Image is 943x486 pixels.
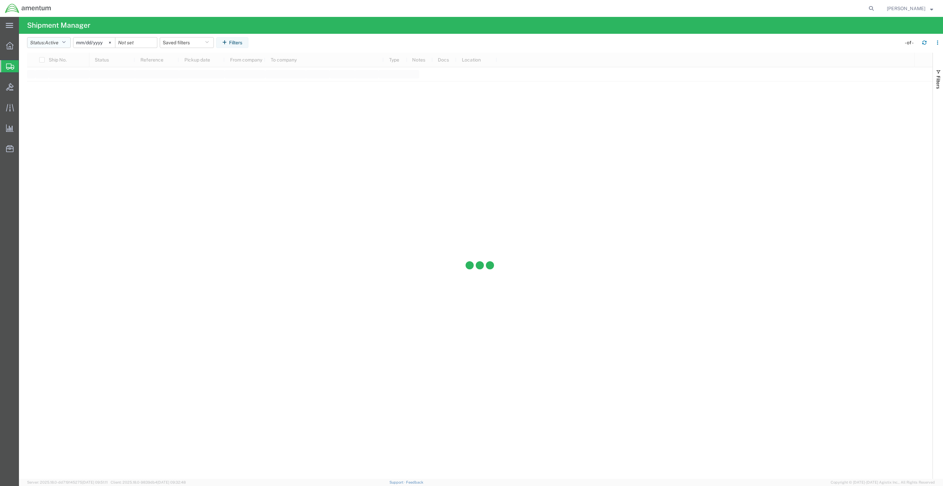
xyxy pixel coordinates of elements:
a: Support [389,480,406,484]
span: Active [45,40,59,45]
span: Server: 2025.18.0-dd719145275 [27,480,108,484]
input: Not set [73,38,115,48]
a: Feedback [406,480,423,484]
img: logo [5,3,51,14]
h4: Shipment Manager [27,17,90,34]
span: Filters [936,76,941,89]
span: Client: 2025.18.0-9839db4 [111,480,186,484]
button: Saved filters [160,37,214,48]
div: - of - [905,39,917,46]
span: [DATE] 09:32:48 [157,480,186,484]
button: Filters [216,37,248,48]
button: Status:Active [27,37,71,48]
button: [PERSON_NAME] [886,4,934,13]
span: [DATE] 09:51:11 [82,480,108,484]
input: Not set [115,38,157,48]
span: James Spear [887,5,925,12]
span: Copyright © [DATE]-[DATE] Agistix Inc., All Rights Reserved [831,480,935,485]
